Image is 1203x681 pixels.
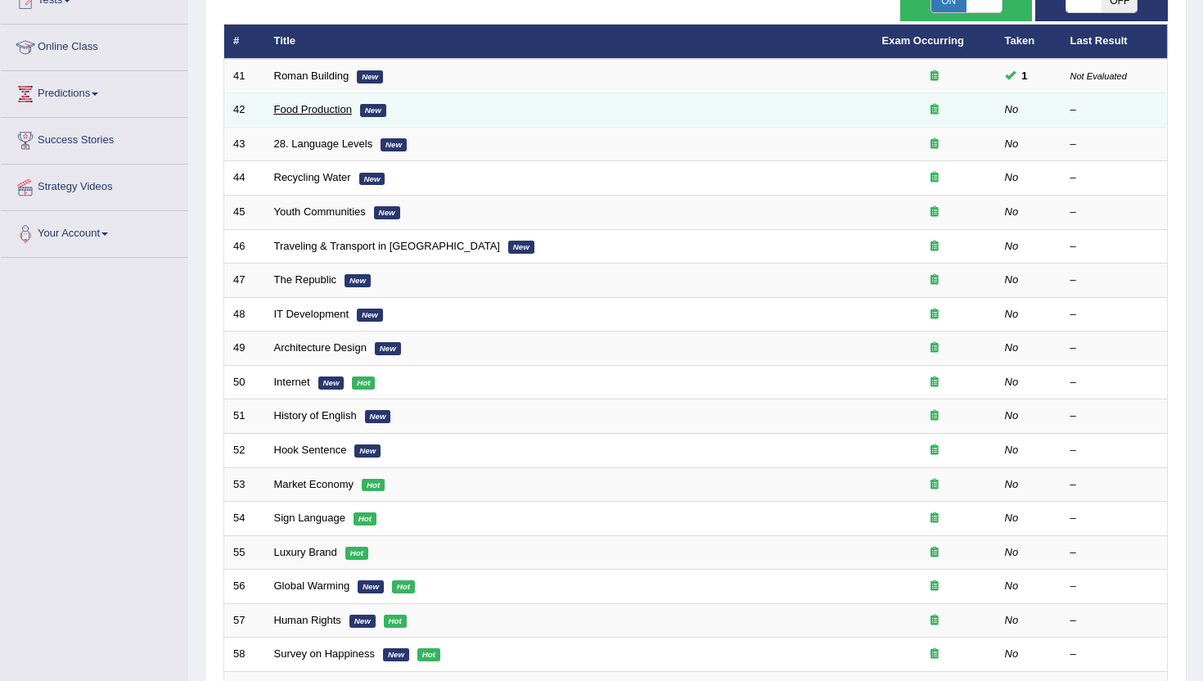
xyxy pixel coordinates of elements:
th: # [224,25,265,59]
em: No [1005,205,1019,218]
td: 55 [224,535,265,570]
em: New [381,138,407,151]
a: Youth Communities [274,205,366,218]
td: 43 [224,127,265,161]
span: You can still take this question [1016,67,1034,84]
div: – [1070,579,1159,594]
em: Hot [354,512,376,525]
a: Online Class [1,25,187,65]
div: Exam occurring question [882,239,987,255]
td: 49 [224,331,265,366]
em: No [1005,171,1019,183]
a: Global Warming [274,580,350,592]
em: New [357,309,383,322]
div: – [1070,408,1159,424]
td: 57 [224,603,265,638]
td: 53 [224,467,265,502]
em: New [508,241,534,254]
div: Exam occurring question [882,307,987,322]
div: – [1070,613,1159,629]
td: 41 [224,59,265,93]
div: Exam occurring question [882,443,987,458]
div: – [1070,239,1159,255]
em: No [1005,376,1019,388]
a: 28. Language Levels [274,138,373,150]
td: 51 [224,399,265,434]
div: Exam occurring question [882,375,987,390]
em: New [357,70,383,83]
a: Sign Language [274,512,345,524]
em: Hot [384,615,407,628]
div: Exam occurring question [882,408,987,424]
em: New [365,410,391,423]
em: Hot [417,648,440,661]
td: 46 [224,229,265,264]
div: – [1070,647,1159,662]
a: Strategy Videos [1,165,187,205]
em: Hot [352,377,375,390]
td: 58 [224,638,265,672]
div: Exam occurring question [882,137,987,152]
em: New [383,648,409,661]
a: Traveling & Transport in [GEOGRAPHIC_DATA] [274,240,500,252]
em: New [374,206,400,219]
em: New [375,342,401,355]
td: 50 [224,365,265,399]
a: Food Production [274,103,352,115]
em: New [359,173,385,186]
div: Exam occurring question [882,102,987,118]
div: – [1070,511,1159,526]
div: Exam occurring question [882,613,987,629]
em: No [1005,138,1019,150]
div: – [1070,170,1159,186]
th: Taken [996,25,1061,59]
div: Exam occurring question [882,511,987,526]
a: Your Account [1,211,187,252]
em: No [1005,546,1019,558]
td: 52 [224,433,265,467]
div: – [1070,102,1159,118]
td: 48 [224,297,265,331]
a: IT Development [274,308,349,320]
em: No [1005,409,1019,422]
td: 45 [224,196,265,230]
div: – [1070,375,1159,390]
em: No [1005,103,1019,115]
div: Exam occurring question [882,170,987,186]
div: – [1070,137,1159,152]
small: Not Evaluated [1070,71,1127,81]
em: No [1005,240,1019,252]
em: New [345,274,371,287]
em: Hot [345,547,368,560]
em: No [1005,308,1019,320]
div: – [1070,340,1159,356]
a: Internet [274,376,310,388]
em: Hot [362,479,385,492]
div: – [1070,545,1159,561]
div: Exam occurring question [882,273,987,288]
em: No [1005,444,1019,456]
a: Hook Sentence [274,444,347,456]
em: No [1005,341,1019,354]
em: Hot [392,580,415,593]
th: Last Result [1061,25,1168,59]
div: – [1070,443,1159,458]
a: Success Stories [1,118,187,159]
a: Human Rights [274,614,341,626]
em: New [358,580,384,593]
th: Title [265,25,873,59]
a: Architecture Design [274,341,367,354]
td: 56 [224,570,265,604]
td: 54 [224,502,265,536]
td: 47 [224,264,265,298]
a: Recycling Water [274,171,351,183]
div: Exam occurring question [882,579,987,594]
a: Exam Occurring [882,34,964,47]
em: No [1005,512,1019,524]
a: Market Economy [274,478,354,490]
div: – [1070,477,1159,493]
em: No [1005,478,1019,490]
a: The Republic [274,273,337,286]
em: No [1005,614,1019,626]
div: Exam occurring question [882,647,987,662]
